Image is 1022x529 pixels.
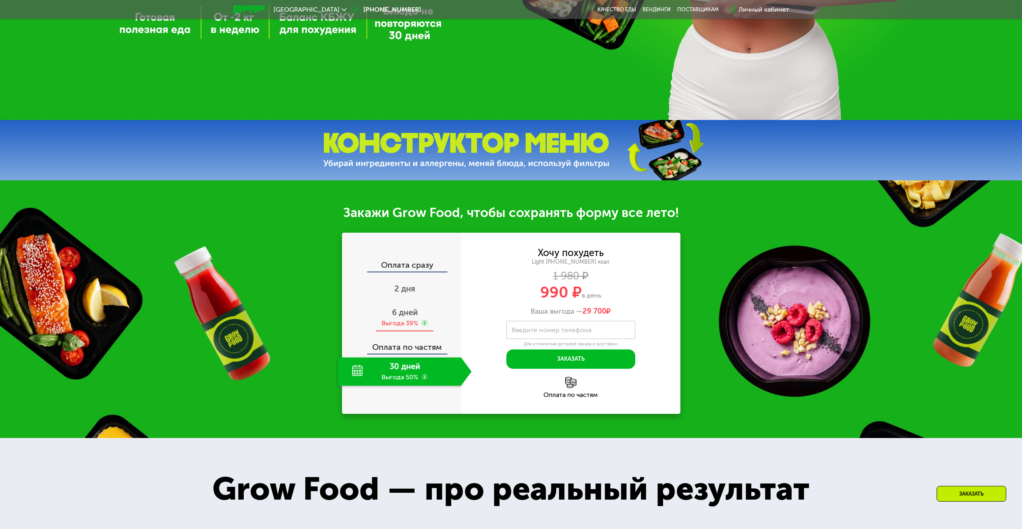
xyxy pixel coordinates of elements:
div: Выгода 39% [381,319,418,328]
div: Хочу похудеть [538,248,604,257]
a: [PHONE_NUMBER] [350,5,421,14]
div: Light [PHONE_NUMBER] ккал [461,258,680,266]
div: Оплата по частям [461,392,680,398]
button: Заказать [506,349,635,369]
span: 990 ₽ [540,283,582,302]
div: Для уточнения деталей заказа и доставки [506,341,635,347]
div: 1 980 ₽ [461,272,680,281]
div: Заказать [937,486,1006,502]
span: ₽ [583,307,611,316]
label: Введите номер телефона [512,328,591,332]
span: 2 дня [394,284,415,293]
span: 6 дней [392,308,418,317]
img: l6xcnZfty9opOoJh.png [565,377,576,388]
a: Вендинги [643,6,671,13]
span: 29 700 [583,307,606,316]
div: Личный кабинет [738,5,789,14]
div: Оплата по частям [343,335,461,353]
a: Качество еды [597,6,636,13]
div: Ваша выгода — [461,307,680,316]
span: [GEOGRAPHIC_DATA] [274,6,340,13]
span: в день [582,291,601,299]
div: поставщикам [677,6,719,13]
div: Оплата сразу [343,261,461,271]
div: Grow Food — про реальный результат [189,465,833,513]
